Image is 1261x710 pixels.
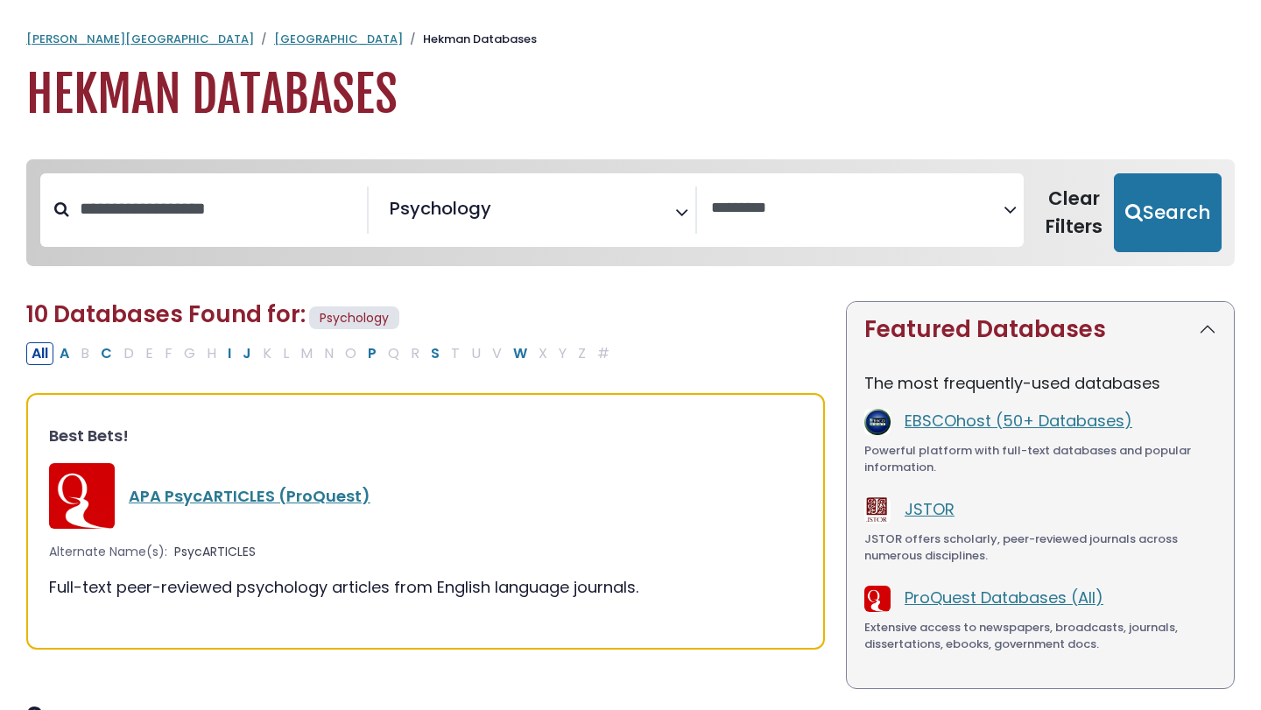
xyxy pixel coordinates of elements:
[864,371,1216,395] p: The most frequently-used databases
[711,200,1004,218] textarea: Search
[363,342,382,365] button: Filter Results P
[26,341,616,363] div: Alpha-list to filter by first letter of database name
[274,31,403,47] a: [GEOGRAPHIC_DATA]
[426,342,445,365] button: Filter Results S
[847,302,1234,357] button: Featured Databases
[1114,173,1222,252] button: Submit for Search Results
[905,410,1132,432] a: EBSCOhost (50+ Databases)
[495,205,507,223] textarea: Search
[26,342,53,365] button: All
[129,485,370,507] a: APA PsycARTICLES (ProQuest)
[26,31,1235,48] nav: breadcrumb
[864,619,1216,653] div: Extensive access to newspapers, broadcasts, journals, dissertations, ebooks, government docs.
[49,543,167,561] span: Alternate Name(s):
[864,442,1216,476] div: Powerful platform with full-text databases and popular information.
[905,587,1103,608] a: ProQuest Databases (All)
[69,194,367,223] input: Search database by title or keyword
[26,299,306,330] span: 10 Databases Found for:
[26,66,1235,124] h1: Hekman Databases
[54,342,74,365] button: Filter Results A
[309,306,399,330] span: Psychology
[905,498,955,520] a: JSTOR
[383,195,491,221] li: Psychology
[237,342,257,365] button: Filter Results J
[403,31,537,48] li: Hekman Databases
[174,543,256,561] span: PsycARTICLES
[1034,173,1114,252] button: Clear Filters
[26,159,1235,266] nav: Search filters
[508,342,532,365] button: Filter Results W
[49,575,802,599] div: Full-text peer-reviewed psychology articles from English language journals.
[390,195,491,221] span: Psychology
[864,531,1216,565] div: JSTOR offers scholarly, peer-reviewed journals across numerous disciplines.
[49,426,802,446] h3: Best Bets!
[95,342,117,365] button: Filter Results C
[222,342,236,365] button: Filter Results I
[26,31,254,47] a: [PERSON_NAME][GEOGRAPHIC_DATA]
